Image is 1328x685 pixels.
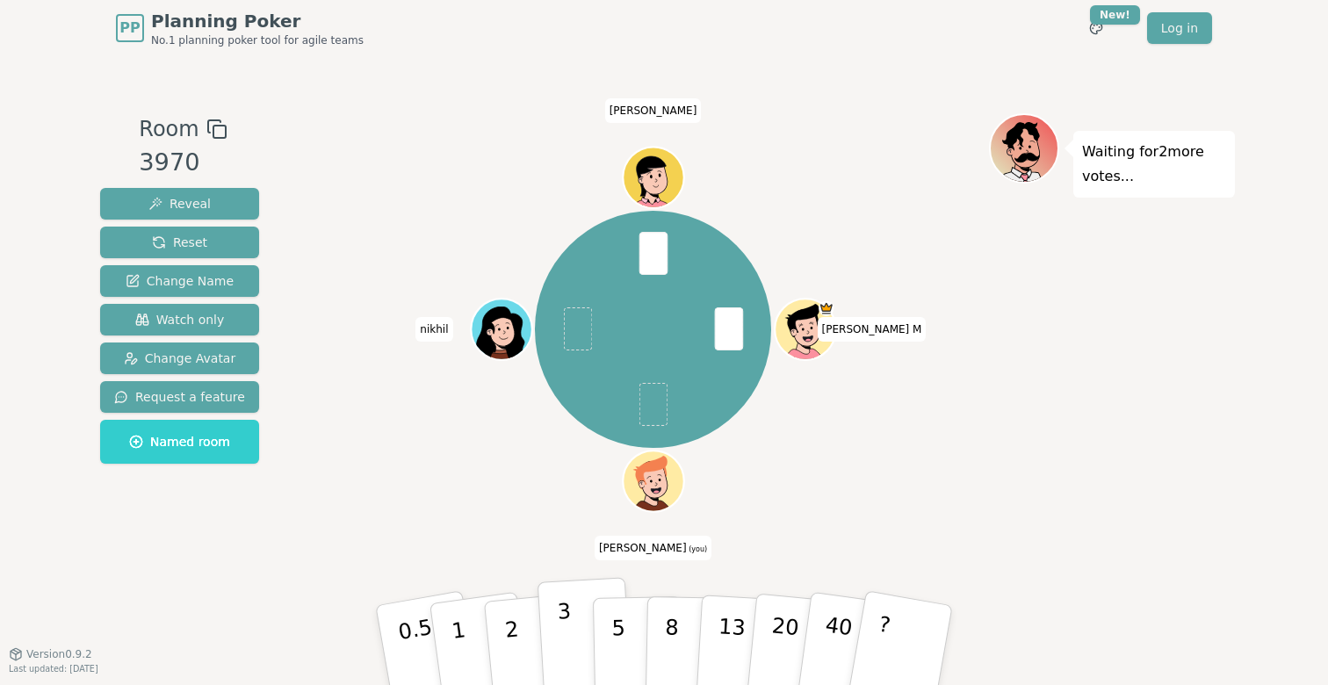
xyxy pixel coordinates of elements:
span: Reveal [148,195,211,213]
span: Room [139,113,198,145]
button: Version0.9.2 [9,647,92,661]
span: (you) [687,545,708,553]
span: Request a feature [114,388,245,406]
button: Watch only [100,304,259,335]
span: PP [119,18,140,39]
a: PPPlanning PokerNo.1 planning poker tool for agile teams [116,9,364,47]
span: Watch only [135,311,225,328]
div: New! [1090,5,1140,25]
button: Named room [100,420,259,464]
span: Version 0.9.2 [26,647,92,661]
span: Reset [152,234,207,251]
a: Log in [1147,12,1212,44]
span: Named room [129,433,230,451]
button: Change Avatar [100,342,259,374]
button: Click to change your avatar [624,452,682,509]
span: Click to change your name [818,317,927,342]
span: Click to change your name [595,536,711,560]
button: New! [1080,12,1112,44]
p: Waiting for 2 more votes... [1082,140,1226,189]
button: Change Name [100,265,259,297]
span: Planning Poker [151,9,364,33]
button: Reveal [100,188,259,220]
span: Thilak M is the host [819,300,834,315]
button: Request a feature [100,381,259,413]
span: No.1 planning poker tool for agile teams [151,33,364,47]
span: Click to change your name [415,317,452,342]
span: Change Avatar [124,350,236,367]
div: 3970 [139,145,227,181]
button: Reset [100,227,259,258]
span: Click to change your name [605,98,702,123]
span: Last updated: [DATE] [9,664,98,674]
span: Change Name [126,272,234,290]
